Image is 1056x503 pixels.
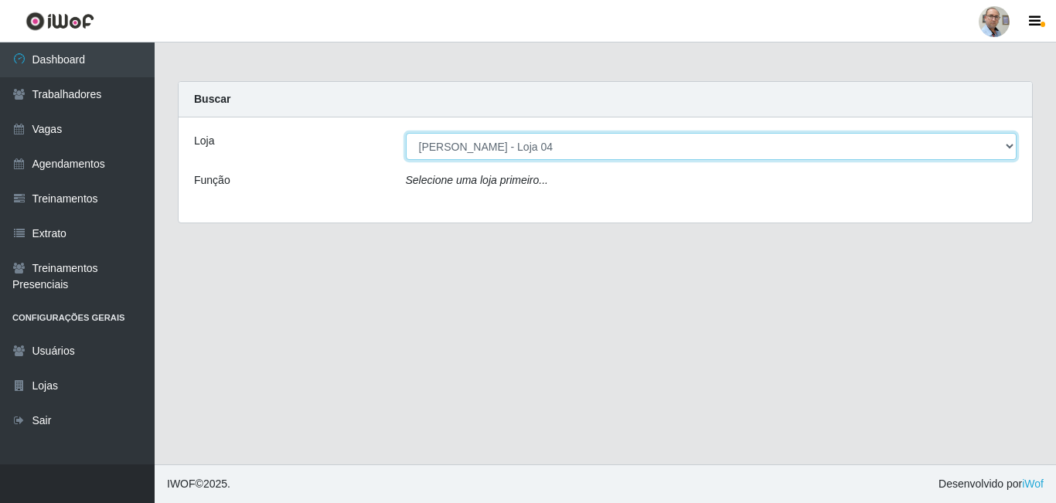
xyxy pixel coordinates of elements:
[406,174,548,186] i: Selecione uma loja primeiro...
[194,133,214,149] label: Loja
[167,476,230,492] span: © 2025 .
[938,476,1044,492] span: Desenvolvido por
[26,12,94,31] img: CoreUI Logo
[194,172,230,189] label: Função
[194,93,230,105] strong: Buscar
[1022,478,1044,490] a: iWof
[167,478,196,490] span: IWOF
